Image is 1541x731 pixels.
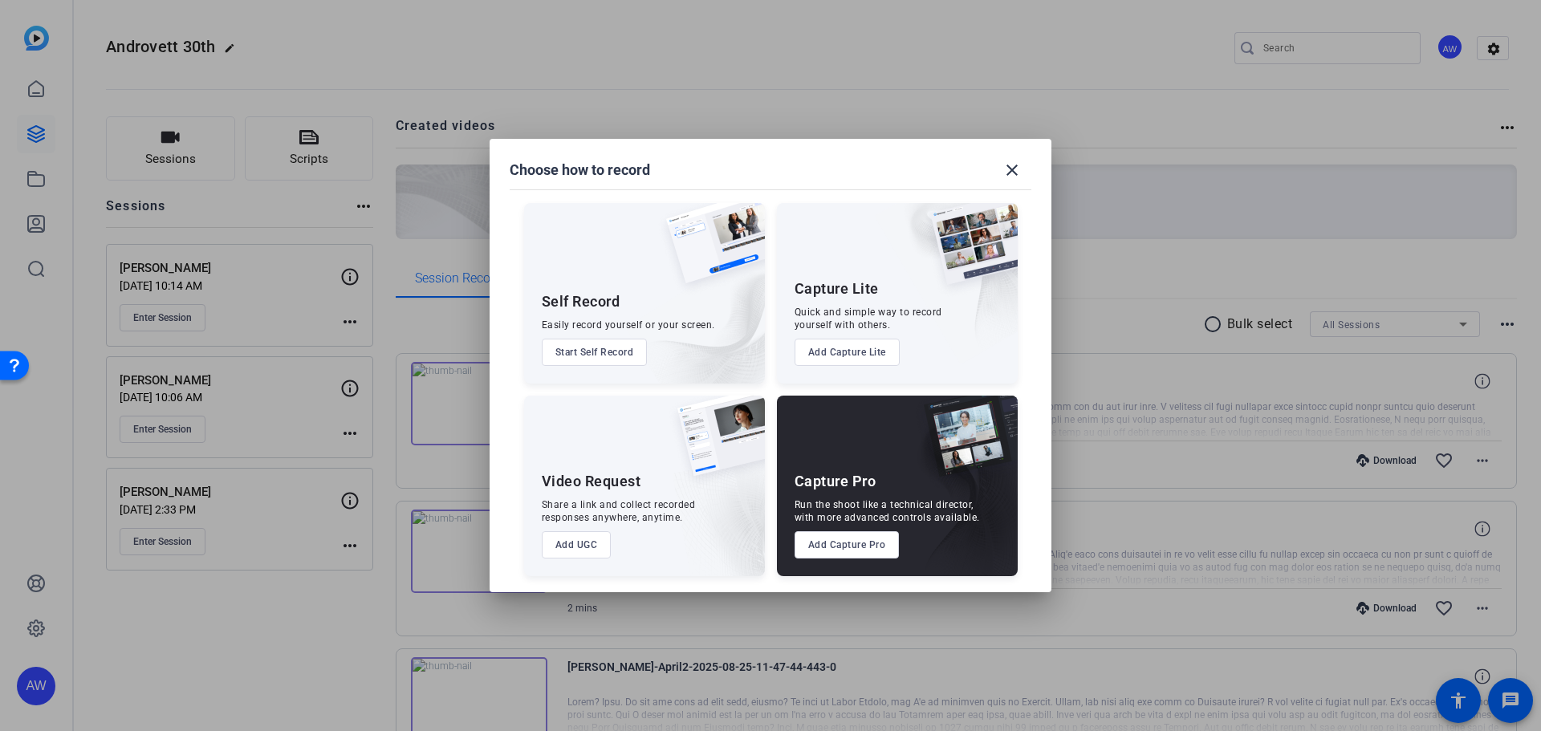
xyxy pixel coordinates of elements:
img: embarkstudio-ugc-content.png [672,445,765,576]
div: Quick and simple way to record yourself with others. [795,306,942,331]
h1: Choose how to record [510,160,650,180]
div: Video Request [542,472,641,491]
img: capture-lite.png [918,203,1018,301]
div: Run the shoot like a technical director, with more advanced controls available. [795,498,980,524]
button: Add Capture Lite [795,339,900,366]
img: embarkstudio-self-record.png [625,238,765,384]
div: Capture Pro [795,472,876,491]
div: Share a link and collect recorded responses anywhere, anytime. [542,498,696,524]
img: embarkstudio-capture-pro.png [899,416,1018,576]
button: Add Capture Pro [795,531,900,558]
div: Easily record yourself or your screen. [542,319,715,331]
img: capture-pro.png [912,396,1018,493]
button: Add UGC [542,531,612,558]
img: ugc-content.png [665,396,765,493]
button: Start Self Record [542,339,648,366]
div: Self Record [542,292,620,311]
mat-icon: close [1002,160,1022,180]
img: self-record.png [654,203,765,299]
img: embarkstudio-capture-lite.png [874,203,1018,363]
div: Capture Lite [795,279,879,298]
